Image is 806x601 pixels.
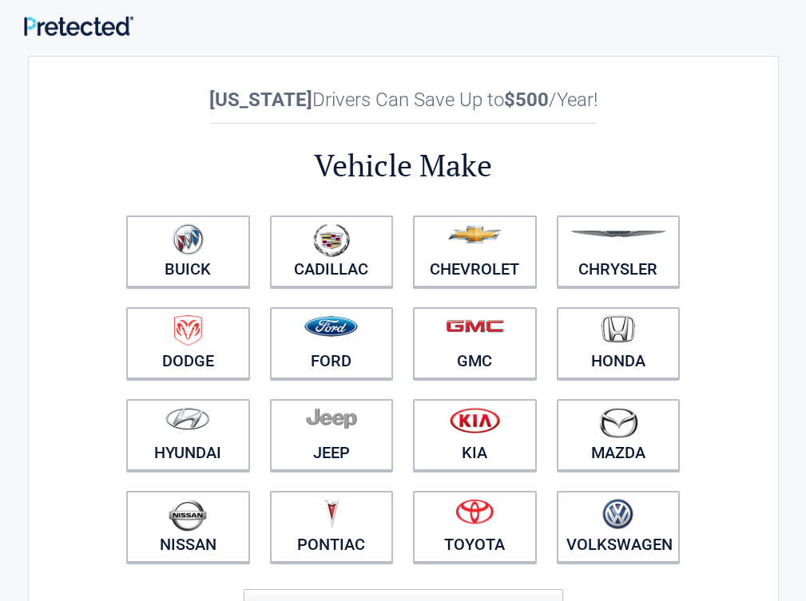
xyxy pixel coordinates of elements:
[126,399,250,471] a: Hyundai
[504,89,549,111] b: $500
[126,215,250,287] a: Buick
[602,315,635,343] img: honda
[455,499,494,524] img: toyota
[174,315,202,346] img: dodge
[165,407,210,430] img: hyundai
[570,231,667,238] img: chrysler
[270,215,394,287] a: Cadillac
[450,407,500,433] img: kia
[557,215,681,287] a: Chrysler
[117,145,690,186] h2: Vehicle Make
[324,499,339,529] img: pontiac
[602,499,633,530] img: volkswagen
[270,307,394,379] a: Ford
[557,399,681,471] a: Mazda
[126,491,250,563] a: Nissan
[557,491,681,563] a: Volkswagen
[557,307,681,379] a: Honda
[413,491,537,563] a: Toyota
[413,307,537,379] a: GMC
[304,316,358,337] img: ford
[270,399,394,471] a: Jeep
[413,215,537,287] a: Chevrolet
[446,319,504,333] img: gmc
[209,89,312,111] b: [US_STATE]
[306,407,357,429] img: jeep
[126,307,250,379] a: Dodge
[173,223,204,255] img: buick
[598,407,638,438] img: mazda
[413,399,537,471] a: Kia
[24,16,133,36] img: Main Logo
[270,491,394,563] a: Pontiac
[448,226,502,243] img: chevrolet
[313,223,350,257] img: cadillac
[117,89,690,111] h2: Drivers Can Save Up to /Year
[169,499,207,532] img: nissan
